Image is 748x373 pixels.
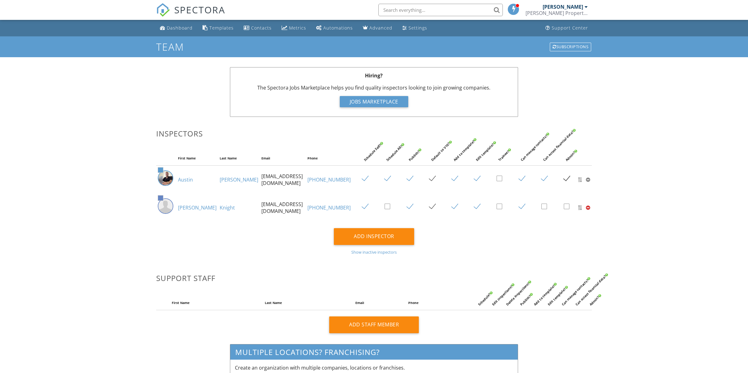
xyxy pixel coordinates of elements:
div: Jobs Marketplace [340,96,408,107]
div: Automations [323,25,353,31]
th: Email [354,296,407,310]
div: Trainee? [497,124,535,162]
div: Add to template? [452,124,491,162]
div: Can manage contacts? [561,269,599,307]
div: Metrics [289,25,306,31]
div: Blair's Property Inspections [526,10,588,16]
div: Add Staff Member [329,316,419,333]
div: Edit inspections? [491,269,529,307]
a: [PERSON_NAME] [220,176,258,183]
th: Email [260,151,306,165]
a: Contacts [241,22,274,34]
p: The Spectora Jobs Marketplace helps you find quality inspectors looking to join growing companies. [235,84,513,91]
div: Schedule All? [385,124,423,162]
div: Edit template? [475,124,513,162]
div: Schedule? [477,269,516,307]
div: Delete inspections? [505,269,543,307]
h3: Multiple Locations? Franchising? [230,344,517,360]
img: The Best Home Inspection Software - Spectora [156,3,170,17]
a: Advanced [360,22,395,34]
th: Last Name [218,151,260,165]
h3: Inspectors [156,129,592,138]
a: [PHONE_NUMBER] [307,204,351,211]
th: First Name [170,296,264,310]
div: [PERSON_NAME] [543,4,583,10]
div: Edit template? [547,269,585,307]
td: [EMAIL_ADDRESS][DOMAIN_NAME] [260,165,306,194]
div: Settings [409,25,427,31]
th: Last Name [263,296,354,310]
h1: Team [156,41,592,52]
a: SPECTORA [156,8,225,21]
div: Add to template? [533,269,571,307]
a: Knight [220,204,235,211]
img: img_3678.png [158,170,173,186]
div: Advanced [369,25,392,31]
div: Publish? [408,124,446,162]
div: Dashboard [167,25,193,31]
a: Dashboard [157,22,195,34]
p: Create an organization with multiple companies, locations or franchises. [235,364,513,371]
th: Phone [407,296,466,310]
div: Support Center [552,25,588,31]
h3: Support Staff [156,274,592,282]
div: Schedule Self? [363,124,401,162]
div: Admin? [564,124,603,162]
a: Templates [200,22,236,34]
a: Settings [400,22,430,34]
div: Admin? [588,269,627,307]
img: default-user-f0147aede5fd5fa78ca7ade42f37bd4542148d508eef1c3d3ea960f66861d68b.jpg [158,198,173,214]
td: [EMAIL_ADDRESS][DOMAIN_NAME] [260,194,306,222]
span: SPECTORA [174,3,225,16]
div: Can manage contacts? [520,124,558,162]
a: Support Center [543,22,591,34]
a: [PERSON_NAME] [178,204,217,211]
div: Contacts [251,25,272,31]
a: Jobs Marketplace [340,100,408,107]
div: Can access financial data? [575,269,613,307]
div: Subscriptions [550,43,591,51]
th: First Name [176,151,218,165]
input: Search everything... [378,4,503,16]
a: Subscriptions [549,42,592,52]
a: Automations (Basic) [314,22,355,34]
div: Publish? [519,269,557,307]
th: Phone [306,151,352,165]
a: Metrics [279,22,309,34]
p: Hiring? [235,72,513,79]
div: Templates [209,25,234,31]
div: Can access financial data? [542,124,580,162]
div: Default to V10? [430,124,468,162]
div: Add Inspector [334,228,414,245]
a: Austin [178,176,193,183]
a: [PHONE_NUMBER] [307,176,351,183]
div: Show inactive inspectors [156,250,592,255]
